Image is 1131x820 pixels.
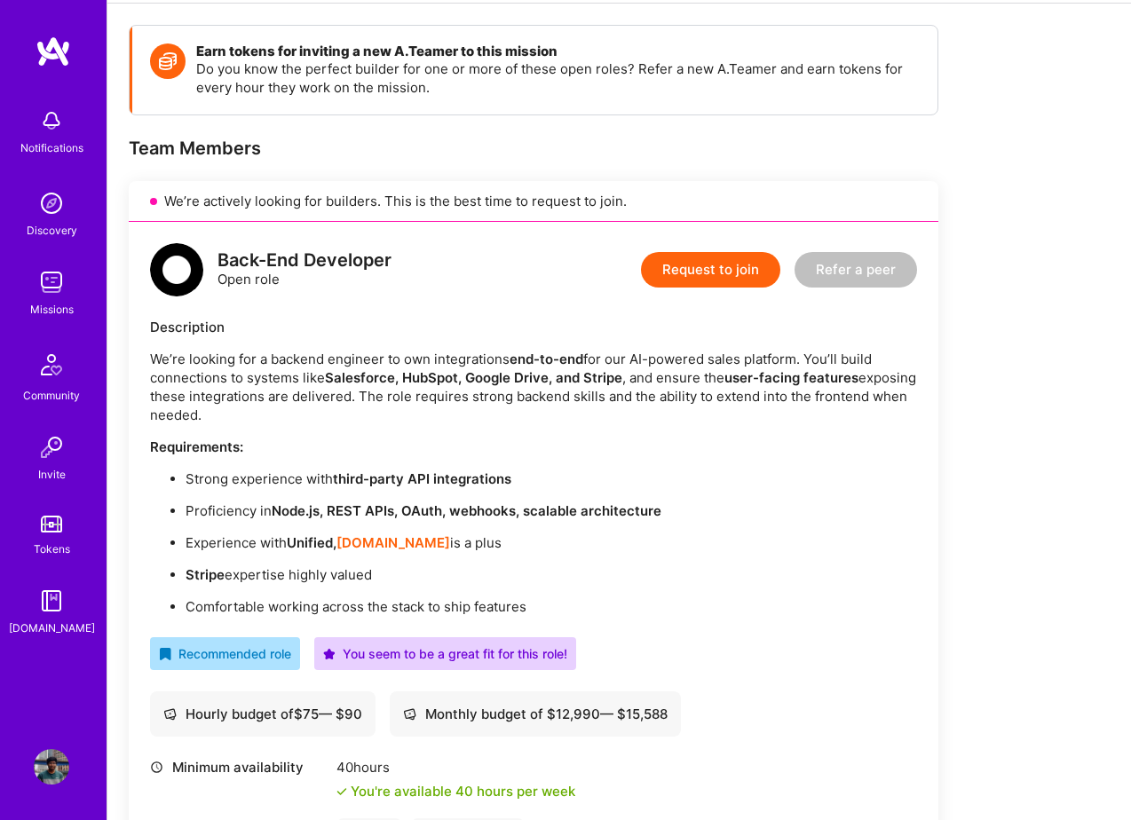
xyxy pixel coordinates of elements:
img: User Avatar [34,749,69,785]
div: Team Members [129,137,938,160]
i: icon Clock [150,761,163,774]
i: icon Cash [163,707,177,721]
button: Request to join [641,252,780,288]
button: Refer a peer [795,252,917,288]
a: [DOMAIN_NAME] [336,534,450,551]
h4: Earn tokens for inviting a new A.Teamer to this mission [196,43,920,59]
p: Comfortable working across the stack to ship features [186,597,917,616]
div: Description [150,318,917,336]
img: logo [150,243,203,296]
strong: Requirements: [150,438,243,455]
img: discovery [34,185,69,221]
strong: Node.js, REST APIs, OAuth, webhooks, scalable architecture [272,502,661,519]
strong: Unified, [287,534,336,551]
i: icon PurpleStar [323,648,336,660]
img: Token icon [150,43,186,79]
i: icon Cash [403,707,416,721]
div: Community [23,386,80,405]
img: logo [36,35,71,67]
p: We’re looking for a backend engineer to own integrations for our AI-powered sales platform. You’l... [150,350,917,424]
p: expertise highly valued [186,565,917,584]
div: Back-End Developer [217,251,391,270]
div: Open role [217,251,391,288]
img: tokens [41,516,62,532]
img: guide book [34,583,69,619]
div: Hourly budget of $ 75 — $ 90 [163,705,362,723]
div: You're available 40 hours per week [336,782,575,800]
div: Discovery [27,221,77,240]
img: Community [30,343,73,386]
div: [DOMAIN_NAME] [9,619,95,637]
div: 40 hours [336,758,575,777]
strong: user-facing features [724,369,858,386]
div: Tokens [34,540,70,558]
p: Proficiency in [186,501,917,520]
div: Minimum availability [150,758,328,777]
strong: Salesforce, HubSpot, Google Drive, and Stripe [325,369,622,386]
img: teamwork [34,264,69,300]
div: Monthly budget of $ 12,990 — $ 15,588 [403,705,668,723]
div: Invite [38,465,66,484]
p: Strong experience with [186,469,917,488]
img: bell [34,103,69,138]
i: icon RecommendedBadge [159,648,171,660]
strong: third-party API integrations [333,470,511,487]
p: Experience with is a plus [186,533,917,552]
div: Missions [30,300,74,319]
a: User Avatar [29,749,74,785]
div: You seem to be a great fit for this role! [323,644,567,663]
p: Do you know the perfect builder for one or more of these open roles? Refer a new A.Teamer and ear... [196,59,920,97]
img: Invite [34,430,69,465]
strong: end-to-end [510,351,583,367]
i: icon Check [336,786,347,797]
div: We’re actively looking for builders. This is the best time to request to join. [129,181,938,222]
strong: Stripe [186,566,225,583]
div: Recommended role [159,644,291,663]
div: Notifications [20,138,83,157]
